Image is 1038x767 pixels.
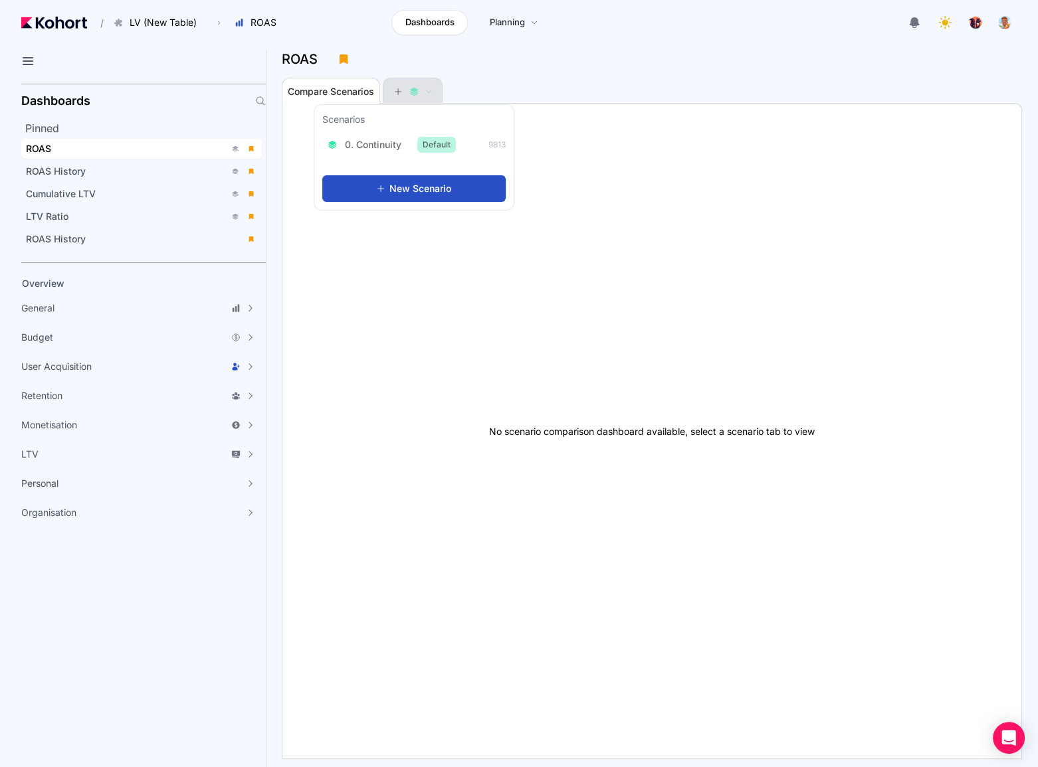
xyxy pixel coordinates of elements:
[21,207,262,226] a: LTV Ratio
[389,182,451,195] span: New Scenario
[26,233,86,244] span: ROAS History
[969,16,982,29] img: logo_TreesPlease_20230726120307121221.png
[106,11,211,34] button: LV (New Table)
[130,16,197,29] span: LV (New Table)
[322,113,365,129] h3: Scenarios
[21,301,54,315] span: General
[405,16,454,29] span: Dashboards
[282,52,326,66] h3: ROAS
[21,184,262,204] a: Cumulative LTV
[21,95,90,107] h2: Dashboards
[21,418,77,432] span: Monetisation
[21,17,87,29] img: Kohort logo
[21,139,262,159] a: ROAS
[25,120,266,136] h2: Pinned
[26,143,51,154] span: ROAS
[17,274,243,294] a: Overview
[391,10,468,35] a: Dashboards
[227,11,290,34] button: ROAS
[26,211,68,222] span: LTV Ratio
[21,229,262,249] a: ROAS History
[476,10,552,35] a: Planning
[21,389,62,402] span: Retention
[21,161,262,181] a: ROAS History
[21,448,39,461] span: LTV
[21,477,58,490] span: Personal
[251,16,276,29] span: ROAS
[215,17,223,28] span: ›
[417,137,456,153] span: Default
[322,175,506,202] button: New Scenario
[993,722,1025,754] div: Open Intercom Messenger
[22,278,64,289] span: Overview
[26,188,96,199] span: Cumulative LTV
[345,138,401,151] span: 0. Continuity
[288,87,374,96] span: Compare Scenarios
[490,16,525,29] span: Planning
[21,331,53,344] span: Budget
[21,360,92,373] span: User Acquisition
[26,165,86,177] span: ROAS History
[282,104,1021,758] div: No scenario comparison dashboard available, select a scenario tab to view
[21,506,76,519] span: Organisation
[90,16,104,30] span: /
[488,139,506,150] span: 9813
[322,133,461,157] button: 0. ContinuityDefault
